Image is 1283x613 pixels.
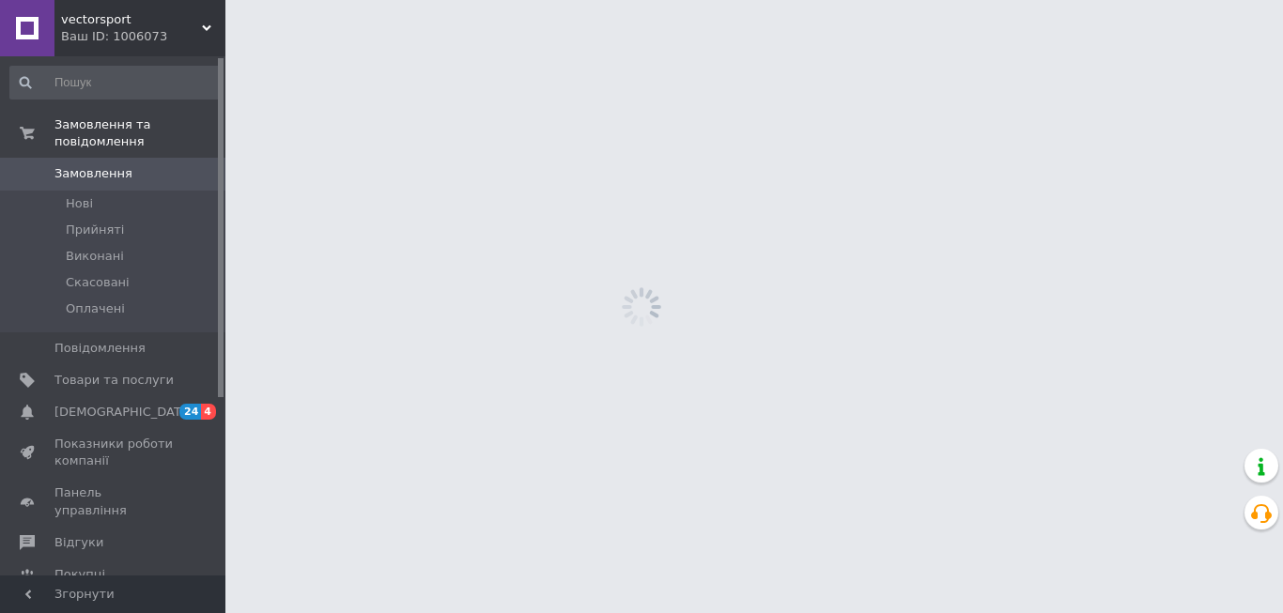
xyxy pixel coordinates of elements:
span: Замовлення [54,165,132,182]
span: Оплачені [66,300,125,317]
span: vectorsport [61,11,202,28]
span: Замовлення та повідомлення [54,116,225,150]
span: 4 [201,404,216,420]
span: Відгуки [54,534,103,551]
span: Покупці [54,566,105,583]
span: [DEMOGRAPHIC_DATA] [54,404,193,421]
div: Ваш ID: 1006073 [61,28,225,45]
span: Панель управління [54,484,174,518]
span: Повідомлення [54,340,146,357]
span: Скасовані [66,274,130,291]
span: Виконані [66,248,124,265]
span: Нові [66,195,93,212]
span: Прийняті [66,222,124,238]
span: Товари та послуги [54,372,174,389]
span: 24 [179,404,201,420]
span: Показники роботи компанії [54,436,174,469]
input: Пошук [9,66,222,100]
